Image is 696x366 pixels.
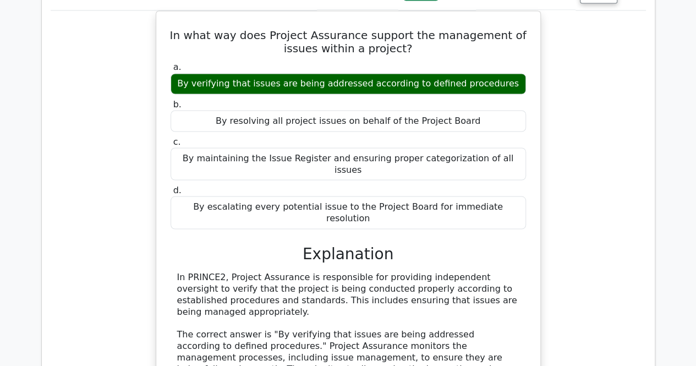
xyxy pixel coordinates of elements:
span: a. [173,62,182,72]
h3: Explanation [177,244,519,263]
span: d. [173,184,182,195]
span: b. [173,99,182,109]
div: By resolving all project issues on behalf of the Project Board [171,110,526,132]
h5: In what way does Project Assurance support the management of issues within a project? [169,29,527,55]
div: By verifying that issues are being addressed according to defined procedures [171,73,526,95]
span: c. [173,136,181,146]
div: By maintaining the Issue Register and ensuring proper categorization of all issues [171,148,526,181]
div: By escalating every potential issue to the Project Board for immediate resolution [171,196,526,229]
